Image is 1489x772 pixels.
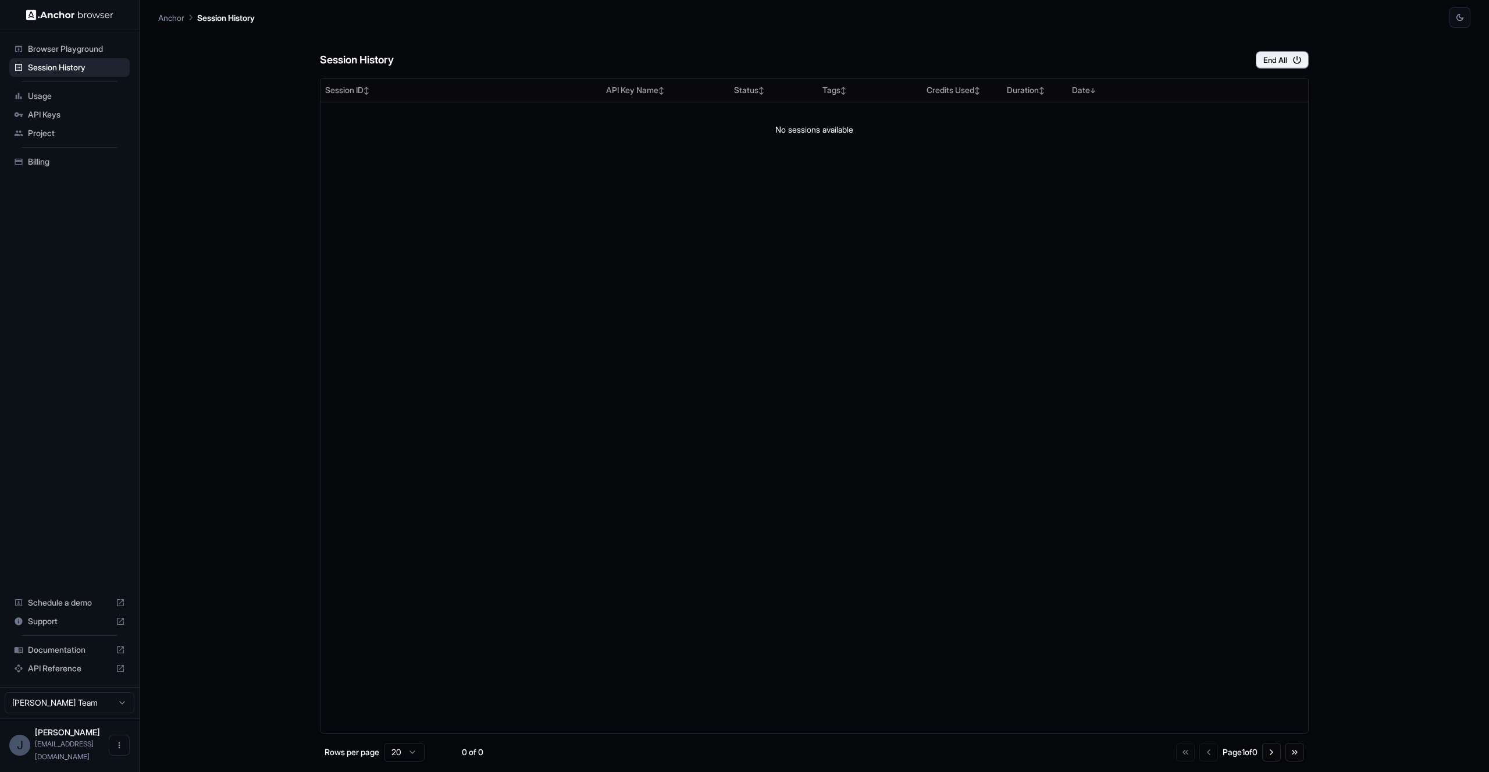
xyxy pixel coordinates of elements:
div: J [9,735,30,756]
div: Status [734,84,813,96]
div: Documentation [9,641,130,659]
button: Open menu [109,735,130,756]
span: Browser Playground [28,43,125,55]
span: Support [28,616,111,627]
span: ↕ [758,86,764,95]
div: Support [9,612,130,631]
span: API Reference [28,663,111,674]
span: ↕ [1039,86,1045,95]
span: James Campbell [35,727,100,737]
div: Billing [9,152,130,171]
span: ↕ [974,86,980,95]
p: Anchor [158,12,184,24]
div: Usage [9,87,130,105]
p: Session History [197,12,255,24]
div: Project [9,124,130,143]
button: End All [1256,51,1309,69]
span: ↕ [658,86,664,95]
div: Browser Playground [9,40,130,58]
div: API Keys [9,105,130,124]
div: Session History [9,58,130,77]
p: Rows per page [325,746,379,758]
nav: breadcrumb [158,11,255,24]
div: Page 1 of 0 [1223,746,1258,758]
div: Date [1072,84,1199,96]
div: Session ID [325,84,597,96]
td: No sessions available [320,102,1308,158]
span: Project [28,127,125,139]
div: API Key Name [606,84,725,96]
span: ↕ [840,86,846,95]
span: Billing [28,156,125,168]
span: Documentation [28,644,111,656]
span: Usage [28,90,125,102]
div: Tags [822,84,917,96]
span: ↕ [364,86,369,95]
span: anchor@dcs.io [35,739,94,761]
span: ↓ [1090,86,1096,95]
h6: Session History [320,52,394,69]
div: Credits Used [927,84,998,96]
span: Session History [28,62,125,73]
div: API Reference [9,659,130,678]
div: Duration [1007,84,1063,96]
img: Anchor Logo [26,9,113,20]
div: Schedule a demo [9,593,130,612]
span: Schedule a demo [28,597,111,609]
span: API Keys [28,109,125,120]
div: 0 of 0 [443,746,501,758]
